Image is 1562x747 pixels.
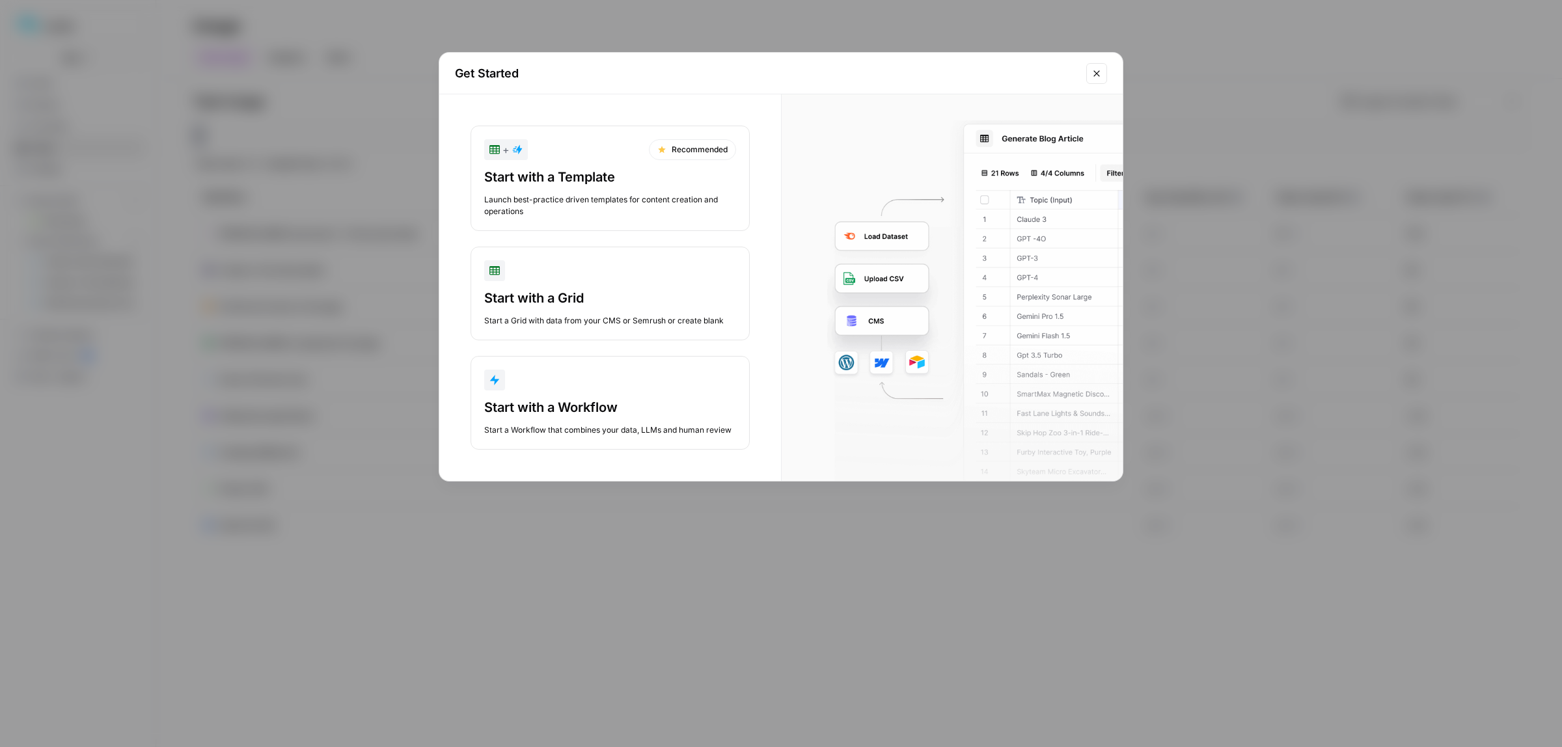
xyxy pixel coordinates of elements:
[489,142,523,157] div: +
[471,356,750,450] button: Start with a WorkflowStart a Workflow that combines your data, LLMs and human review
[471,247,750,340] button: Start with a GridStart a Grid with data from your CMS or Semrush or create blank
[455,64,1078,83] h2: Get Started
[484,424,736,436] div: Start a Workflow that combines your data, LLMs and human review
[484,168,736,186] div: Start with a Template
[649,139,736,160] div: Recommended
[484,194,736,217] div: Launch best-practice driven templates for content creation and operations
[484,398,736,416] div: Start with a Workflow
[484,289,736,307] div: Start with a Grid
[471,126,750,231] button: +RecommendedStart with a TemplateLaunch best-practice driven templates for content creation and o...
[1086,63,1107,84] button: Close modal
[484,315,736,327] div: Start a Grid with data from your CMS or Semrush or create blank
